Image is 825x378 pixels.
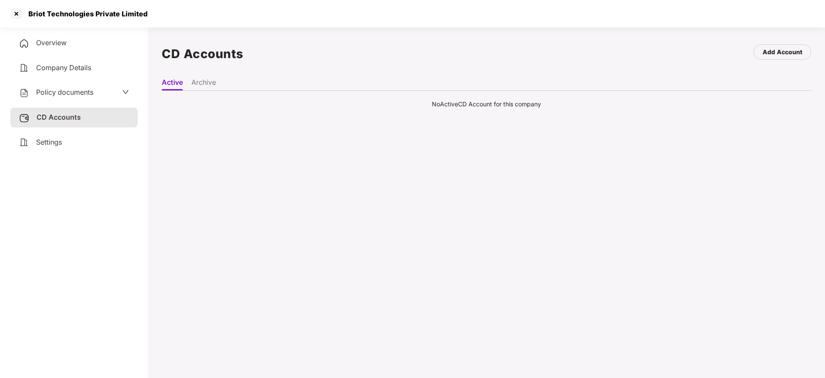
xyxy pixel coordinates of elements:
[36,138,62,146] span: Settings
[19,137,29,148] img: svg+xml;base64,PHN2ZyB4bWxucz0iaHR0cDovL3d3dy53My5vcmcvMjAwMC9zdmciIHdpZHRoPSIyNCIgaGVpZ2h0PSIyNC...
[763,47,802,57] div: Add Account
[162,78,183,90] li: Active
[19,113,30,123] img: svg+xml;base64,PHN2ZyB3aWR0aD0iMjUiIGhlaWdodD0iMjQiIHZpZXdCb3g9IjAgMCAyNSAyNCIgZmlsbD0ibm9uZSIgeG...
[162,99,811,109] div: No Active CD Account for this company
[23,9,148,18] div: Briot Technologies Private Limited
[36,88,93,96] span: Policy documents
[37,113,81,121] span: CD Accounts
[191,78,216,90] li: Archive
[19,88,29,98] img: svg+xml;base64,PHN2ZyB4bWxucz0iaHR0cDovL3d3dy53My5vcmcvMjAwMC9zdmciIHdpZHRoPSIyNCIgaGVpZ2h0PSIyNC...
[19,63,29,73] img: svg+xml;base64,PHN2ZyB4bWxucz0iaHR0cDovL3d3dy53My5vcmcvMjAwMC9zdmciIHdpZHRoPSIyNCIgaGVpZ2h0PSIyNC...
[162,44,243,63] h1: CD Accounts
[36,63,91,72] span: Company Details
[19,38,29,49] img: svg+xml;base64,PHN2ZyB4bWxucz0iaHR0cDovL3d3dy53My5vcmcvMjAwMC9zdmciIHdpZHRoPSIyNCIgaGVpZ2h0PSIyNC...
[122,89,129,96] span: down
[36,38,67,47] span: Overview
